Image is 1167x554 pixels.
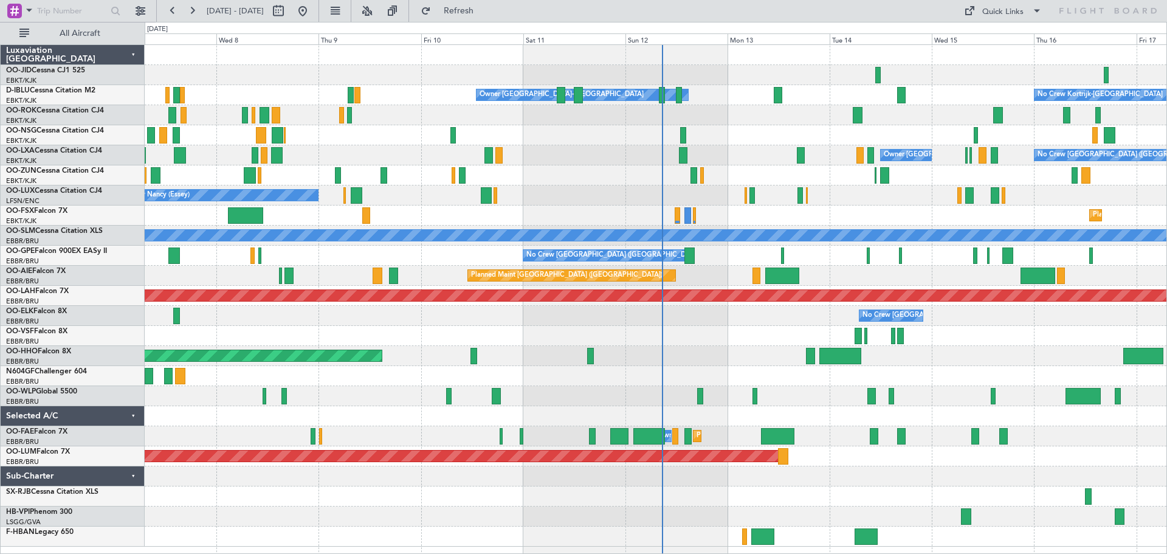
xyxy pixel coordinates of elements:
[6,116,36,125] a: EBKT/KJK
[6,96,36,105] a: EBKT/KJK
[6,488,31,496] span: SX-RJB
[6,337,39,346] a: EBBR/BRU
[6,488,98,496] a: SX-RJBCessna Citation XLS
[6,388,77,395] a: OO-WLPGlobal 5500
[421,33,523,44] div: Fri 10
[982,6,1024,18] div: Quick Links
[6,136,36,145] a: EBKT/KJK
[625,33,728,44] div: Sun 12
[1034,33,1136,44] div: Thu 16
[318,33,421,44] div: Thu 9
[415,1,488,21] button: Refresh
[526,246,730,265] div: No Crew [GEOGRAPHIC_DATA] ([GEOGRAPHIC_DATA] National)
[6,227,35,235] span: OO-SLM
[862,306,1066,325] div: No Crew [GEOGRAPHIC_DATA] ([GEOGRAPHIC_DATA] National)
[6,167,36,175] span: OO-ZUN
[6,76,36,85] a: EBKT/KJK
[728,33,830,44] div: Mon 13
[6,216,36,226] a: EBKT/KJK
[6,348,71,355] a: OO-HHOFalcon 8X
[6,107,36,114] span: OO-ROK
[6,348,38,355] span: OO-HHO
[6,147,102,154] a: OO-LXACessna Citation CJ4
[6,167,104,175] a: OO-ZUNCessna Citation CJ4
[6,67,32,74] span: OO-JID
[6,107,104,114] a: OO-ROKCessna Citation CJ4
[147,24,168,35] div: [DATE]
[6,257,39,266] a: EBBR/BRU
[6,368,35,375] span: N604GF
[6,207,67,215] a: OO-FSXFalcon 7X
[6,428,34,435] span: OO-FAE
[830,33,932,44] div: Tue 14
[207,5,264,16] span: [DATE] - [DATE]
[6,437,39,446] a: EBBR/BRU
[6,328,34,335] span: OO-VSF
[6,308,33,315] span: OO-ELK
[6,277,39,286] a: EBBR/BRU
[6,518,41,527] a: LSGG/GVA
[6,268,32,275] span: OO-AIE
[6,288,35,295] span: OO-LAH
[6,237,39,246] a: EBBR/BRU
[6,67,85,74] a: OO-JIDCessna CJ1 525
[6,187,35,195] span: OO-LUX
[471,266,663,285] div: Planned Maint [GEOGRAPHIC_DATA] ([GEOGRAPHIC_DATA])
[523,33,625,44] div: Sat 11
[6,248,35,255] span: OO-GPE
[6,508,30,516] span: HB-VPI
[6,147,35,154] span: OO-LXA
[6,127,104,134] a: OO-NSGCessna Citation CJ4
[6,428,67,435] a: OO-FAEFalcon 7X
[6,187,102,195] a: OO-LUXCessna Citation CJ4
[697,427,803,445] div: Planned Maint Melsbroek Air Base
[6,196,40,206] a: LFSN/ENC
[6,448,36,455] span: OO-LUM
[6,377,39,386] a: EBBR/BRU
[114,33,216,44] div: Tue 7
[117,186,190,204] div: No Crew Nancy (Essey)
[6,127,36,134] span: OO-NSG
[6,397,39,406] a: EBBR/BRU
[6,248,107,255] a: OO-GPEFalcon 900EX EASy II
[37,2,107,20] input: Trip Number
[216,33,318,44] div: Wed 8
[932,33,1034,44] div: Wed 15
[6,207,34,215] span: OO-FSX
[6,368,87,375] a: N604GFChallenger 604
[6,268,66,275] a: OO-AIEFalcon 7X
[6,87,30,94] span: D-IBLU
[6,297,39,306] a: EBBR/BRU
[6,448,70,455] a: OO-LUMFalcon 7X
[6,357,39,366] a: EBBR/BRU
[6,156,36,165] a: EBKT/KJK
[1038,86,1163,104] div: No Crew Kortrijk-[GEOGRAPHIC_DATA]
[6,87,95,94] a: D-IBLUCessna Citation M2
[6,388,36,395] span: OO-WLP
[13,24,132,43] button: All Aircraft
[6,288,69,295] a: OO-LAHFalcon 7X
[6,528,74,536] a: F-HBANLegacy 650
[6,317,39,326] a: EBBR/BRU
[480,86,644,104] div: Owner [GEOGRAPHIC_DATA]-[GEOGRAPHIC_DATA]
[6,528,35,536] span: F-HBAN
[6,308,67,315] a: OO-ELKFalcon 8X
[6,328,67,335] a: OO-VSFFalcon 8X
[6,227,103,235] a: OO-SLMCessna Citation XLS
[6,508,72,516] a: HB-VPIPhenom 300
[6,176,36,185] a: EBKT/KJK
[6,457,39,466] a: EBBR/BRU
[884,146,1048,164] div: Owner [GEOGRAPHIC_DATA]-[GEOGRAPHIC_DATA]
[433,7,484,15] span: Refresh
[32,29,128,38] span: All Aircraft
[958,1,1048,21] button: Quick Links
